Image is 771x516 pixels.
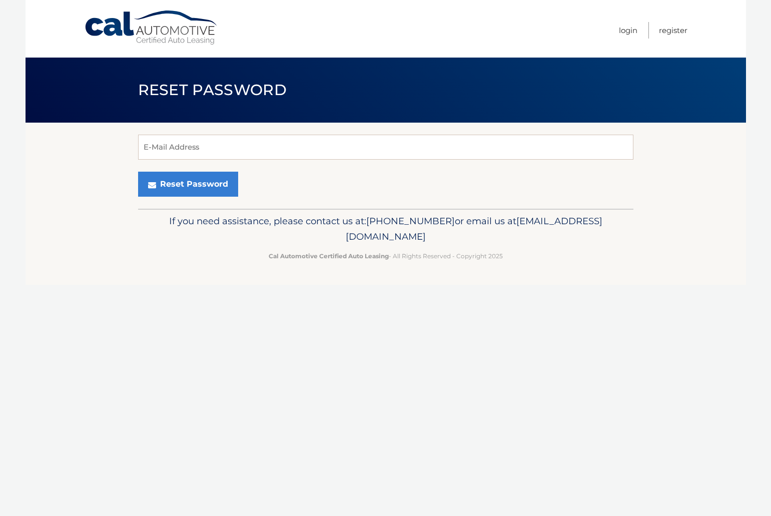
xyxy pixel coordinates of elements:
[138,81,287,99] span: Reset Password
[84,10,219,46] a: Cal Automotive
[138,135,633,160] input: E-Mail Address
[138,172,238,197] button: Reset Password
[366,215,455,227] span: [PHONE_NUMBER]
[619,22,637,39] a: Login
[659,22,687,39] a: Register
[269,252,389,260] strong: Cal Automotive Certified Auto Leasing
[145,213,627,245] p: If you need assistance, please contact us at: or email us at
[145,251,627,261] p: - All Rights Reserved - Copyright 2025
